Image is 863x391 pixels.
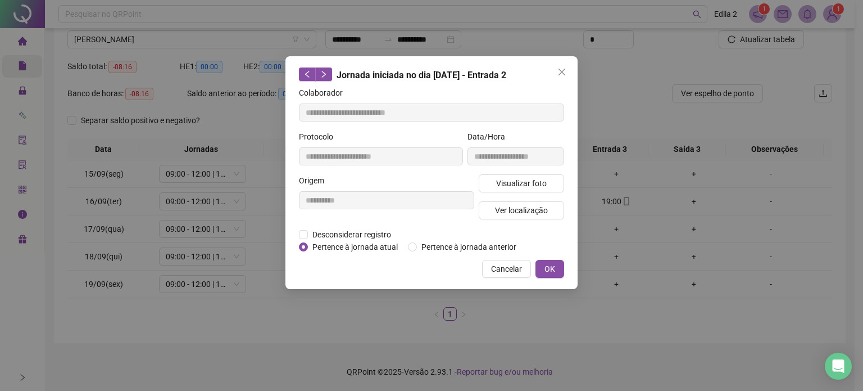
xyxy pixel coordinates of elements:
span: left [303,70,311,78]
span: Cancelar [491,263,522,275]
span: Pertence à jornada atual [308,241,402,253]
button: Visualizar foto [479,174,564,192]
label: Data/Hora [467,131,512,143]
button: Cancelar [482,260,531,278]
span: close [557,68,566,77]
span: Ver localização [495,204,548,217]
div: Jornada iniciada no dia [DATE] - Entrada 2 [299,68,564,82]
label: Origem [299,174,331,187]
label: Colaborador [299,87,350,99]
div: Open Intercom Messenger [825,353,852,380]
button: Ver localização [479,201,564,219]
label: Protocolo [299,131,340,143]
button: Close [553,63,571,81]
span: OK [544,263,555,275]
span: Visualizar foto [496,177,547,190]
button: right [315,68,332,81]
button: OK [535,260,564,278]
span: Pertence à jornada anterior [417,241,521,253]
button: left [299,68,316,81]
span: right [320,70,328,78]
span: Desconsiderar registro [308,228,396,241]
